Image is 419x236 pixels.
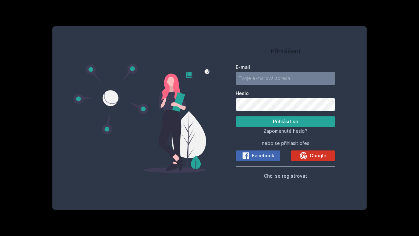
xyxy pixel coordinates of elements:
label: Heslo [236,90,335,97]
h1: Přihlášení [236,46,335,56]
button: Chci se registrovat [264,172,307,180]
span: Zapomenuté heslo? [264,128,307,134]
span: Chci se registrovat [264,173,307,179]
span: Facebook [252,152,274,159]
button: Google [291,150,335,161]
span: Google [310,152,326,159]
input: Tvoje e-mailová adresa [236,72,335,85]
button: Facebook [236,150,280,161]
button: Přihlásit se [236,116,335,127]
span: nebo se přihlásit přes [262,140,309,147]
label: E-mail [236,64,335,70]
